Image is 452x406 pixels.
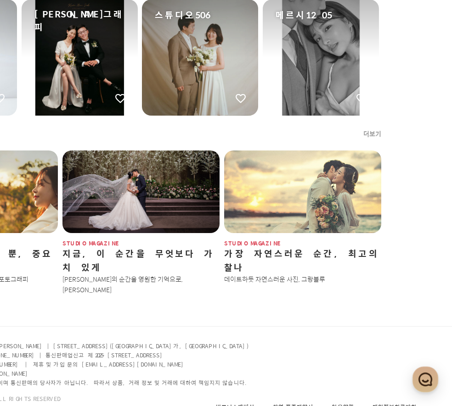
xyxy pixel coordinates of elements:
[61,291,119,314] a: 대화
[62,150,220,295] a: studio magazine지금, 이 순간을 무엇보다 가치 있게[PERSON_NAME]의 순간을 영원한 기억으로, [PERSON_NAME]
[3,291,61,314] a: 홈
[29,305,34,312] span: 홈
[119,291,176,314] a: 설정
[62,274,220,295] p: [PERSON_NAME]의 순간을 영원한 기억으로, [PERSON_NAME]
[224,246,379,274] label: 가장 자연스러운 순간, 최고의 찰나
[62,240,220,246] span: studio magazine
[224,240,381,246] span: studio magazine
[363,129,381,139] a: 더보기
[276,9,332,22] span: 메르시1205
[84,305,95,312] span: 대화
[142,305,153,312] span: 설정
[62,246,215,274] label: 지금, 이 순간을 무엇보다 가치 있게
[155,9,208,22] span: 스튜디오506
[34,8,130,33] span: [PERSON_NAME]그래피
[224,150,381,284] a: studio magazine가장 자연스러운 순간, 최고의 찰나데이트하듯 자연스러운 사진, 그랑블루
[224,274,381,284] p: 데이트하듯 자연스러운 사진, 그랑블루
